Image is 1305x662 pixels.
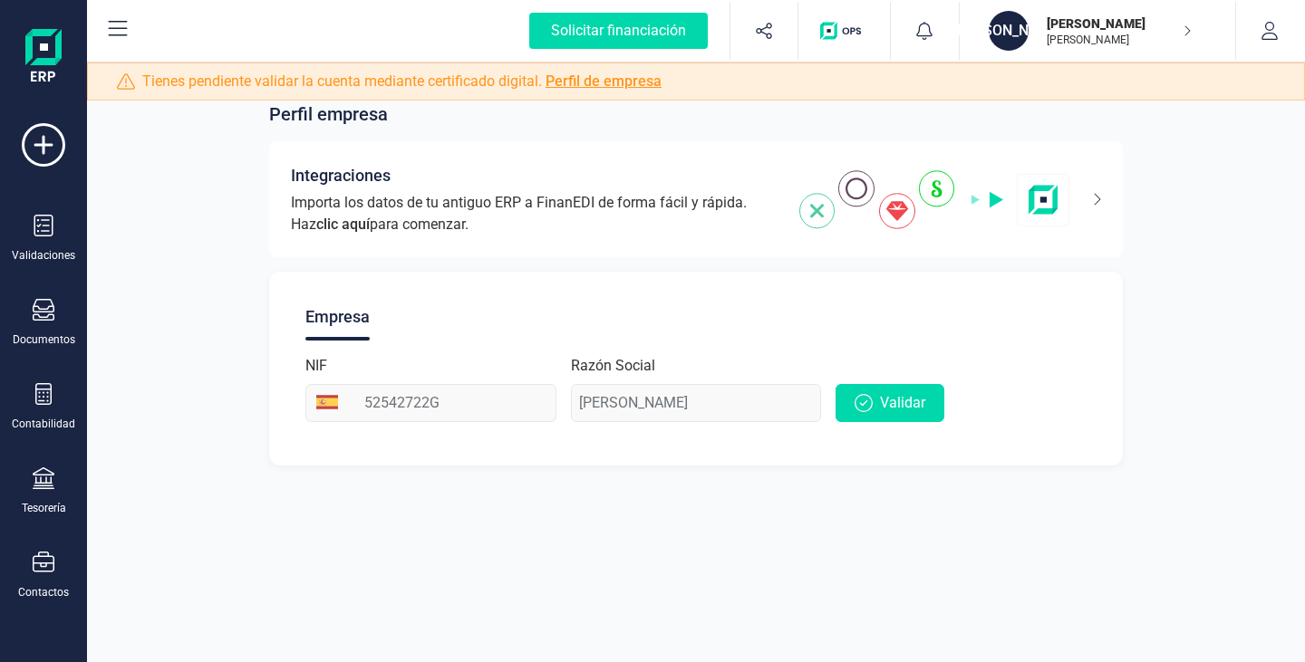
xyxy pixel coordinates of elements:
div: Empresa [305,293,370,341]
button: Logo de OPS [809,2,879,60]
span: Perfil empresa [269,101,388,127]
span: Integraciones [291,163,391,188]
div: Documentos [13,332,75,347]
p: [PERSON_NAME] [1047,14,1192,33]
label: Razón Social [571,355,655,377]
div: [PERSON_NAME] [989,11,1029,51]
button: [PERSON_NAME][PERSON_NAME][PERSON_NAME] [981,2,1213,60]
div: Contactos [18,585,69,600]
a: Perfil de empresa [546,72,662,90]
img: Logo de OPS [820,22,868,40]
div: Solicitar financiación [529,13,708,49]
span: Tienes pendiente validar la cuenta mediante certificado digital. [142,71,662,92]
button: Solicitar financiación [507,2,730,60]
div: Tesorería [22,501,66,515]
span: Validar [880,392,925,414]
p: [PERSON_NAME] [1047,33,1192,47]
span: Importa los datos de tu antiguo ERP a FinanEDI de forma fácil y rápida. Haz para comenzar. [291,192,778,235]
div: Validaciones [12,248,75,263]
button: Validar [836,384,944,422]
label: NIF [305,355,327,377]
img: integrations-img [799,170,1070,229]
span: clic aquí [316,216,370,233]
img: Logo Finanedi [25,29,62,87]
div: Contabilidad [12,417,75,431]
